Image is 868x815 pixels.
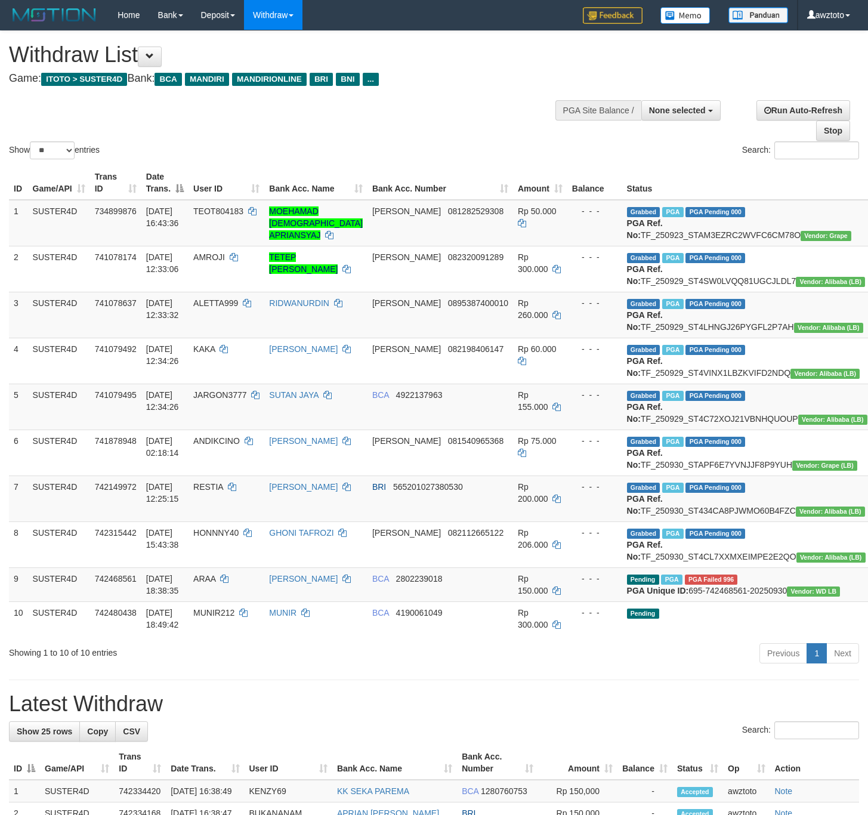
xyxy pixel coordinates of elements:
[627,609,659,619] span: Pending
[372,574,389,584] span: BCA
[9,141,100,159] label: Show entries
[28,166,90,200] th: Game/API: activate to sort column ascending
[393,482,463,492] span: Copy 565201027380530 to clipboard
[269,608,296,618] a: MUNIR
[796,277,865,287] span: Vendor URL: https://dashboard.q2checkout.com/secure
[193,298,238,308] span: ALETTA999
[685,529,745,539] span: PGA Pending
[193,390,246,400] span: JARGON3777
[775,786,793,796] a: Note
[28,567,90,601] td: SUSTER4D
[572,573,617,585] div: - - -
[457,746,538,780] th: Bank Acc. Number: activate to sort column ascending
[95,344,137,354] span: 741079492
[448,252,503,262] span: Copy 082320091289 to clipboard
[337,786,409,796] a: KK SEKA PAREMA
[627,448,663,470] b: PGA Ref. No:
[28,338,90,384] td: SUSTER4D
[583,7,642,24] img: Feedback.jpg
[627,207,660,217] span: Grabbed
[794,323,863,333] span: Vendor URL: https://dashboard.q2checkout.com/secure
[661,575,682,585] span: Marked by awztoto
[798,415,867,425] span: Vendor URL: https://dashboard.q2checkout.com/secure
[572,343,617,355] div: - - -
[627,253,660,263] span: Grabbed
[572,205,617,217] div: - - -
[87,727,108,736] span: Copy
[146,344,179,366] span: [DATE] 12:34:26
[742,721,859,739] label: Search:
[9,721,80,742] a: Show 25 rows
[572,607,617,619] div: - - -
[627,494,663,515] b: PGA Ref. No:
[336,73,359,86] span: BNI
[728,7,788,23] img: panduan.png
[770,746,860,780] th: Action
[332,746,457,780] th: Bank Acc. Name: activate to sort column ascending
[677,787,713,797] span: Accepted
[627,391,660,401] span: Grabbed
[115,721,148,742] a: CSV
[95,390,137,400] span: 741079495
[123,727,140,736] span: CSV
[28,246,90,292] td: SUSTER4D
[9,6,100,24] img: MOTION_logo.png
[363,73,379,86] span: ...
[518,252,548,274] span: Rp 300.000
[193,436,240,446] span: ANDIKCINO
[723,746,770,780] th: Op: activate to sort column ascending
[660,7,711,24] img: Button%20Memo.svg
[232,73,307,86] span: MANDIRIONLINE
[9,746,40,780] th: ID: activate to sort column descending
[372,528,441,538] span: [PERSON_NAME]
[372,436,441,446] span: [PERSON_NAME]
[95,574,137,584] span: 742468561
[627,586,689,595] b: PGA Unique ID:
[572,297,617,309] div: - - -
[269,344,338,354] a: [PERSON_NAME]
[95,298,137,308] span: 741078637
[95,528,137,538] span: 742315442
[448,206,503,216] span: Copy 081282529308 to clipboard
[627,299,660,309] span: Grabbed
[759,643,807,663] a: Previous
[245,746,332,780] th: User ID: activate to sort column ascending
[662,207,683,217] span: Marked by awztoto
[627,575,659,585] span: Pending
[796,552,866,563] span: Vendor URL: https://dashboard.q2checkout.com/secure
[40,780,114,802] td: SUSTER4D
[9,292,28,338] td: 3
[649,106,706,115] span: None selected
[146,252,179,274] span: [DATE] 12:33:06
[787,586,840,597] span: Vendor URL: https://dashboard.q2checkout.com/secure
[627,345,660,355] span: Grabbed
[801,231,851,241] span: Vendor URL: https://settle31.1velocity.biz
[641,100,721,121] button: None selected
[372,608,389,618] span: BCA
[9,430,28,476] td: 6
[90,166,141,200] th: Trans ID: activate to sort column ascending
[518,344,557,354] span: Rp 60.000
[189,166,264,200] th: User ID: activate to sort column ascending
[774,141,859,159] input: Search:
[538,746,617,780] th: Amount: activate to sort column ascending
[193,574,215,584] span: ARAA
[792,461,857,471] span: Vendor URL: https://dashboard.q2checkout.com/secure
[166,746,244,780] th: Date Trans.: activate to sort column ascending
[193,608,234,618] span: MUNIR212
[372,252,441,262] span: [PERSON_NAME]
[95,206,137,216] span: 734899876
[627,483,660,493] span: Grabbed
[310,73,333,86] span: BRI
[95,482,137,492] span: 742149972
[567,166,622,200] th: Balance
[9,780,40,802] td: 1
[790,369,860,379] span: Vendor URL: https://dashboard.q2checkout.com/secure
[28,521,90,567] td: SUSTER4D
[685,299,745,309] span: PGA Pending
[146,298,179,320] span: [DATE] 12:33:32
[685,253,745,263] span: PGA Pending
[193,482,223,492] span: RESTIA
[245,780,332,802] td: KENZY69
[627,356,663,378] b: PGA Ref. No:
